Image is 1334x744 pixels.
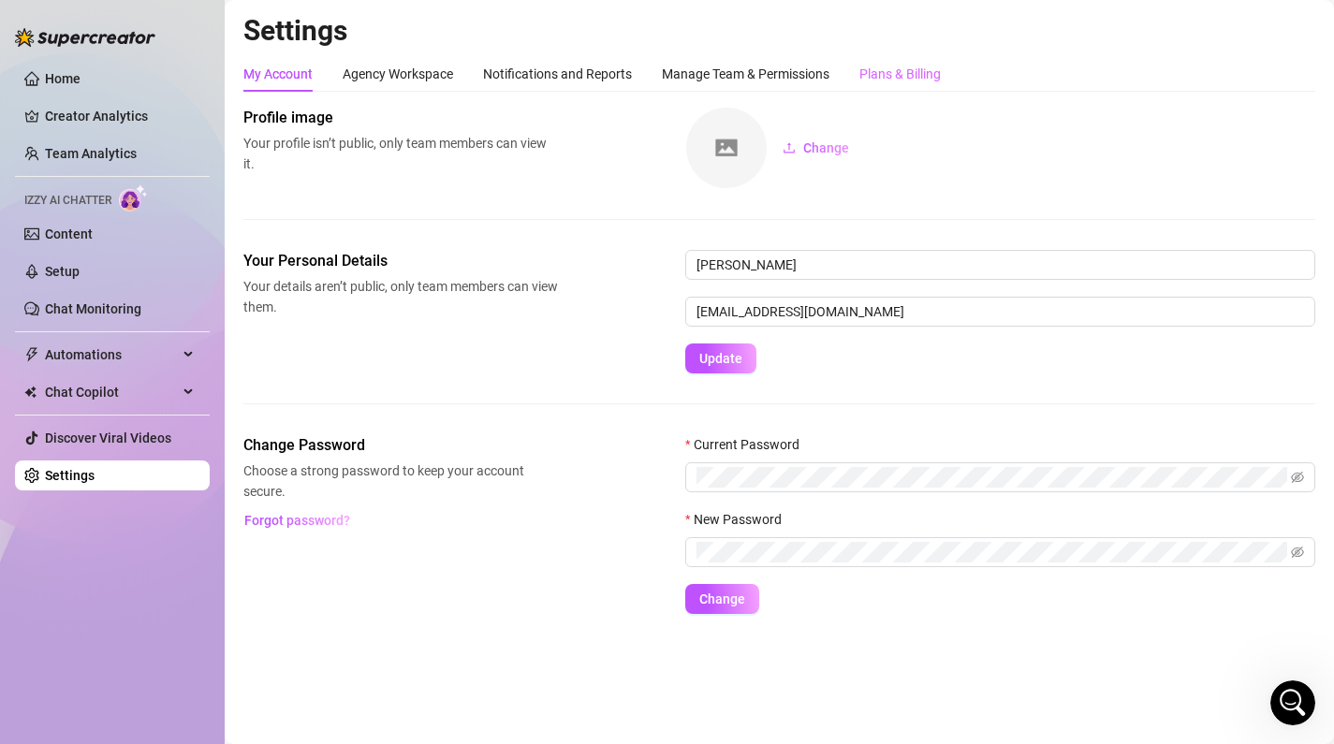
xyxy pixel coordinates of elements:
button: Forgot password? [243,505,350,535]
a: Creator Analytics [45,101,195,131]
span: thunderbolt [24,347,39,362]
span: Chat Copilot [45,377,178,407]
a: Settings [45,468,95,483]
button: Change [685,584,759,614]
span: Change [803,140,849,155]
input: Current Password [696,467,1287,488]
h2: Settings [243,13,1315,49]
input: Enter name [685,250,1315,280]
a: Setup [45,264,80,279]
a: Discover Viral Videos [45,430,171,445]
input: Enter new email [685,297,1315,327]
span: Your details aren’t public, only team members can view them. [243,276,558,317]
img: AI Chatter [119,184,148,212]
span: Update [699,351,742,366]
a: Content [45,226,93,241]
img: logo-BBDzfeDw.svg [15,28,155,47]
span: Your Personal Details [243,250,558,272]
span: eye-invisible [1291,546,1304,559]
iframe: Intercom live chat [1270,680,1315,725]
div: My Account [243,64,313,84]
div: Plans & Billing [859,64,941,84]
img: Chat Copilot [24,386,37,399]
span: eye-invisible [1291,471,1304,484]
a: Team Analytics [45,146,137,161]
button: Change [768,133,864,163]
span: upload [783,141,796,154]
button: Update [685,343,756,373]
img: square-placeholder.png [686,108,767,188]
label: New Password [685,509,794,530]
input: New Password [696,542,1287,562]
label: Current Password [685,434,812,455]
span: Izzy AI Chatter [24,192,111,210]
span: Change Password [243,434,558,457]
div: Notifications and Reports [483,64,632,84]
a: Chat Monitoring [45,301,141,316]
span: Your profile isn’t public, only team members can view it. [243,133,558,174]
a: Home [45,71,81,86]
div: Manage Team & Permissions [662,64,829,84]
span: Automations [45,340,178,370]
div: Agency Workspace [343,64,453,84]
span: Forgot password? [244,513,350,528]
span: Choose a strong password to keep your account secure. [243,460,558,502]
span: Profile image [243,107,558,129]
span: Change [699,591,745,606]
